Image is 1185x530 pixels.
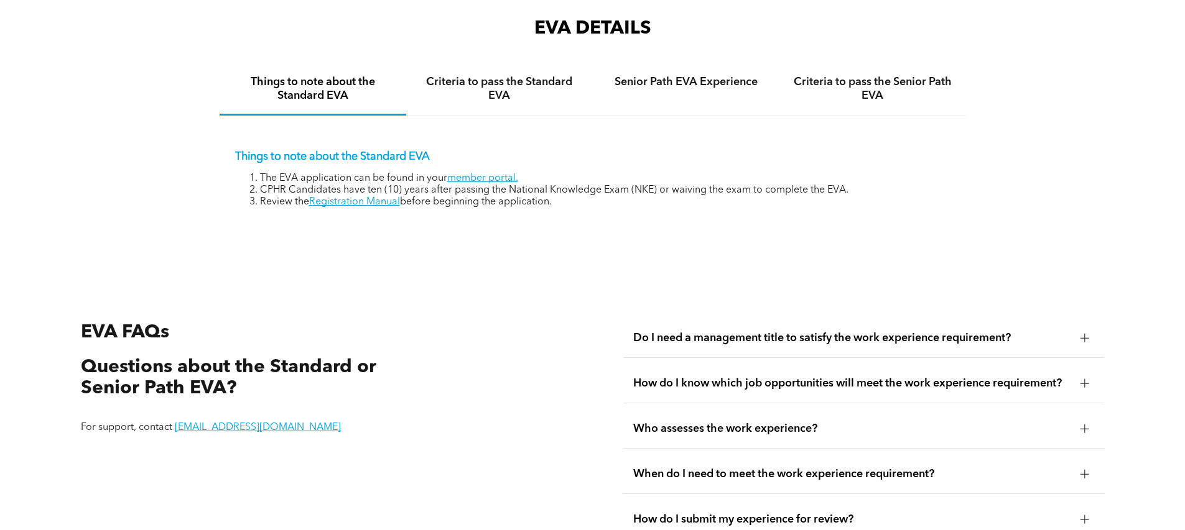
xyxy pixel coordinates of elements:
span: EVA DETAILS [534,19,651,38]
li: The EVA application can be found in your [260,173,950,185]
span: For support, contact [81,423,172,432]
a: member portal. [447,173,518,183]
h4: Things to note about the Standard EVA [231,75,395,103]
li: Review the before beginning the application. [260,196,950,208]
h4: Senior Path EVA Experience [604,75,768,89]
li: CPHR Candidates have ten (10) years after passing the National Knowledge Exam (NKE) or waiving th... [260,185,950,196]
span: Do I need a management title to satisfy the work experience requirement? [633,331,1071,345]
span: Questions about the Standard or Senior Path EVA? [81,358,376,398]
h4: Criteria to pass the Standard EVA [417,75,582,103]
span: When do I need to meet the work experience requirement? [633,467,1071,481]
p: Things to note about the Standard EVA [235,150,950,163]
a: Registration Manual [309,197,400,207]
span: How do I submit my experience for review? [633,513,1071,526]
span: Who assesses the work experience? [633,422,1071,436]
span: How do I know which job opportunities will meet the work experience requirement? [633,377,1071,390]
span: EVA FAQs [81,323,169,342]
h4: Criteria to pass the Senior Path EVA [791,75,955,103]
a: [EMAIL_ADDRESS][DOMAIN_NAME] [175,423,341,432]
